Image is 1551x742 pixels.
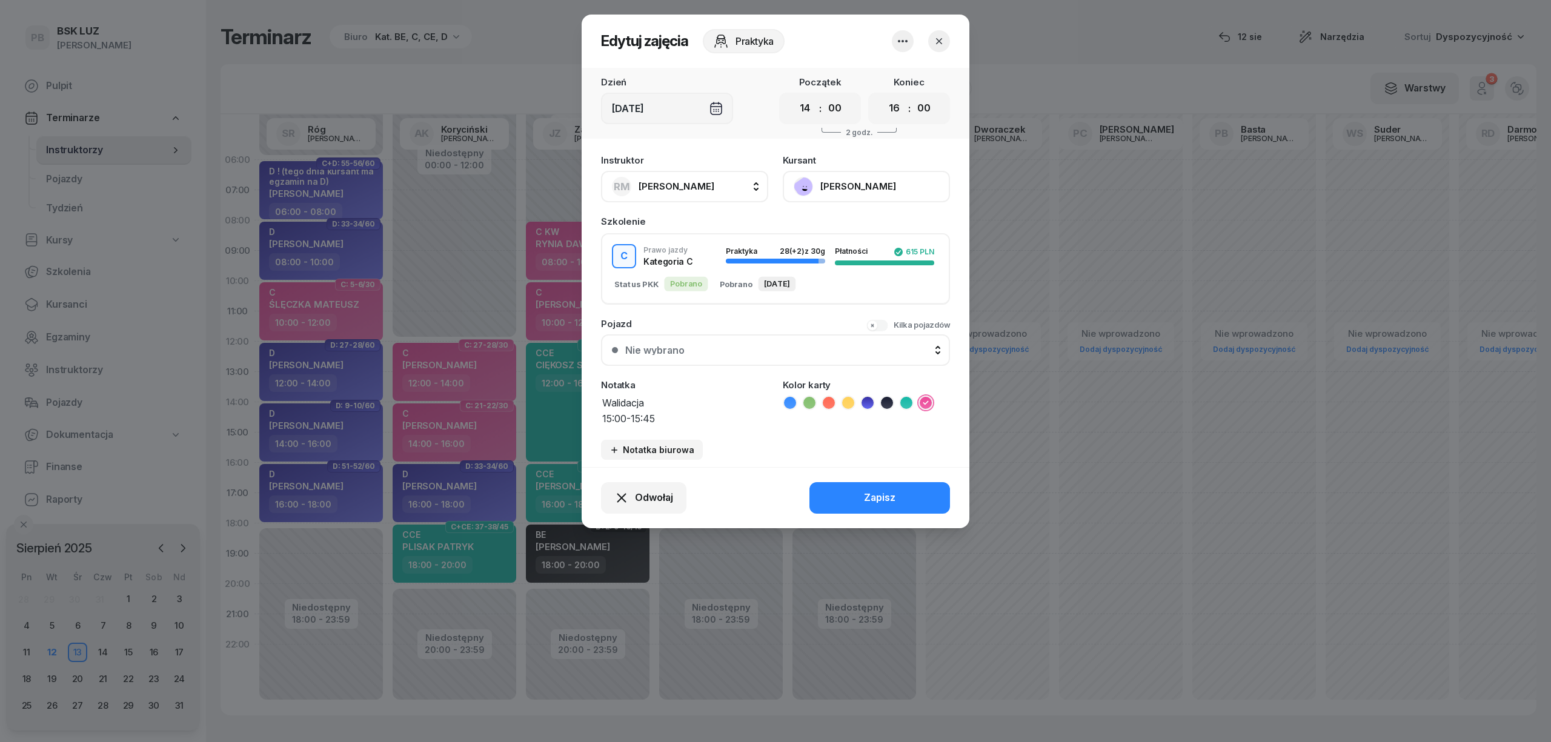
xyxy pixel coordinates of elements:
[639,181,714,192] span: [PERSON_NAME]
[635,490,673,506] span: Odwołaj
[783,171,950,202] button: [PERSON_NAME]
[864,490,895,506] div: Zapisz
[601,482,686,514] button: Odwołaj
[894,319,950,331] div: Kilka pojazdów
[625,345,685,355] div: Nie wybrano
[601,171,768,202] button: RM[PERSON_NAME]
[809,482,950,514] button: Zapisz
[609,445,694,455] div: Notatka biurowa
[601,334,950,366] button: Nie wybrano
[908,101,911,116] div: :
[601,440,703,460] button: Notatka biurowa
[819,101,822,116] div: :
[614,182,630,192] span: RM
[601,31,688,51] h2: Edytuj zajęcia
[866,319,950,331] button: Kilka pojazdów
